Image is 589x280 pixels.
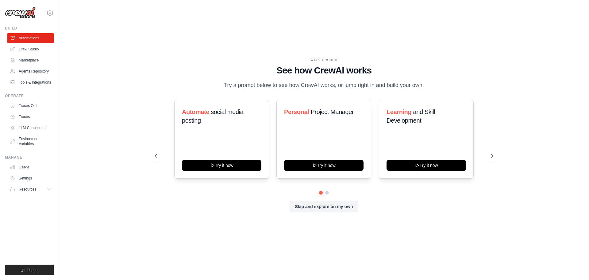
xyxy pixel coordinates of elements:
span: Project Manager [311,108,354,115]
button: Resources [7,184,54,194]
a: Usage [7,162,54,172]
div: WALKTHROUGH [155,58,493,62]
a: Agents Repository [7,66,54,76]
a: LLM Connections [7,123,54,133]
span: social media posting [182,108,244,124]
div: Manage [5,155,54,160]
button: Try it now [387,160,466,171]
img: Logo [5,7,36,19]
span: Learning [387,108,411,115]
span: Logout [27,267,39,272]
a: Automations [7,33,54,43]
h1: See how CrewAI works [155,65,493,76]
a: Environment Variables [7,134,54,149]
a: Settings [7,173,54,183]
a: Traces [7,112,54,122]
button: Try it now [284,160,364,171]
button: Logout [5,265,54,275]
div: Operate [5,93,54,98]
button: Skip and explore on my own [290,201,358,212]
a: Marketplace [7,55,54,65]
button: Try it now [182,160,261,171]
span: Personal [284,108,309,115]
span: Automate [182,108,209,115]
p: Try a prompt below to see how CrewAI works, or jump right in and build your own. [221,81,427,90]
span: Resources [19,187,36,192]
a: Crew Studio [7,44,54,54]
a: Tools & Integrations [7,77,54,87]
a: Traces Old [7,101,54,111]
span: and Skill Development [387,108,435,124]
div: Build [5,26,54,31]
